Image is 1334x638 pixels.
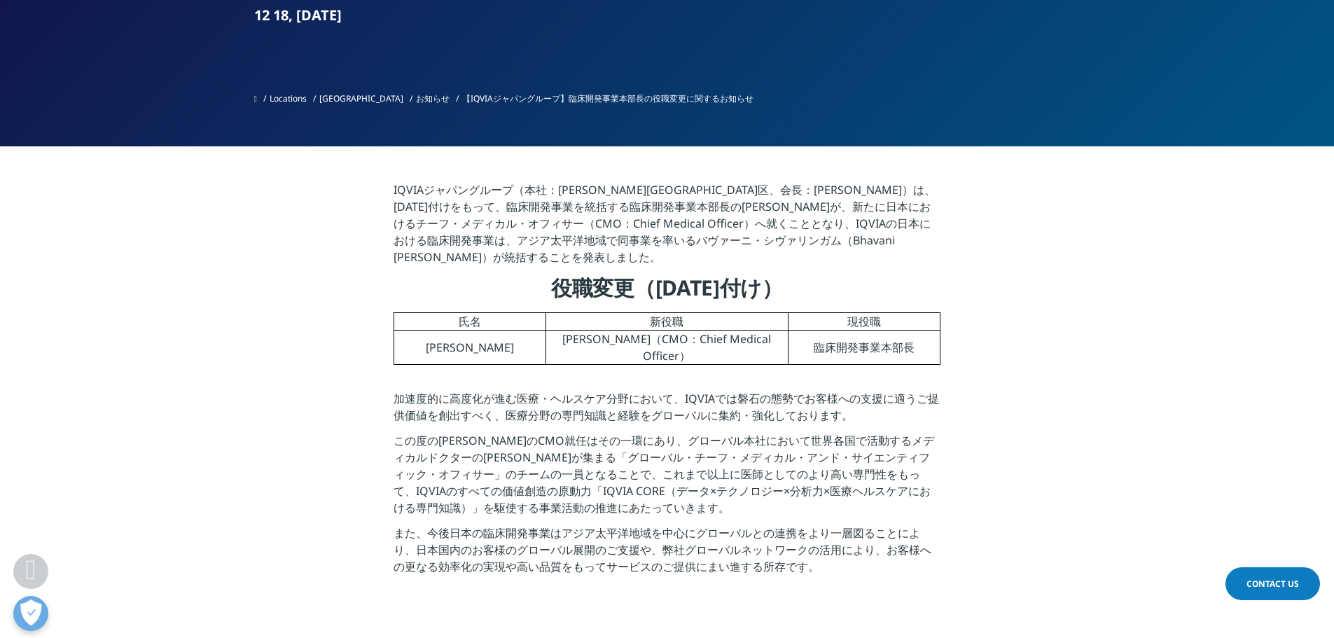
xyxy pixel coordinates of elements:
p: 加速度的に高度化が進む医療・ヘルスケア分野において、IQVIAでは磐石の態勢でお客様への支援に適うご提供価値を創出すべく、医療分野の専門知識と経験をグローバルに集約・強化しております。 [394,390,940,432]
span: Contact Us [1246,578,1299,590]
p: この度の[PERSON_NAME]のCMO就任はその一環にあり、グローバル本社において世界各国で活動するメディカルドクターの[PERSON_NAME]が集まる「グローバル・チーフ・メディカル・ア... [394,432,940,525]
div: 12 18, [DATE] [254,6,1081,25]
td: 臨床開発事業本部長 [788,331,940,365]
span: 【IQVIAジャパングループ】臨床開発事業本部長の役職変更に関するお知らせ [462,92,753,104]
a: [GEOGRAPHIC_DATA] [319,92,403,104]
td: [PERSON_NAME]（CMO：Chief Medical Officer） [546,331,788,365]
td: 氏名 [394,313,546,331]
p: IQVIAジャパングループ（本社：[PERSON_NAME][GEOGRAPHIC_DATA]区、会長：[PERSON_NAME]）は、[DATE]付けをもって、臨床開発事業を統括する臨床開発事... [394,181,940,274]
a: お知らせ [416,92,450,104]
td: [PERSON_NAME] [394,331,546,365]
p: また、今後日本の臨床開発事業はアジア太平洋地域を中心にグローバルとの連携をより一層図ることにより、日本国内のお客様のグローバル展開のご支援や、弊社グローバルネットワークの活用により、お客様への更... [394,525,940,583]
a: Locations [270,92,307,104]
strong: 役職変更（[DATE]付け） [551,273,783,302]
td: 現役職 [788,313,940,331]
button: 優先設定センターを開く [13,596,48,631]
td: 新役職 [546,313,788,331]
a: Contact Us [1225,567,1320,600]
